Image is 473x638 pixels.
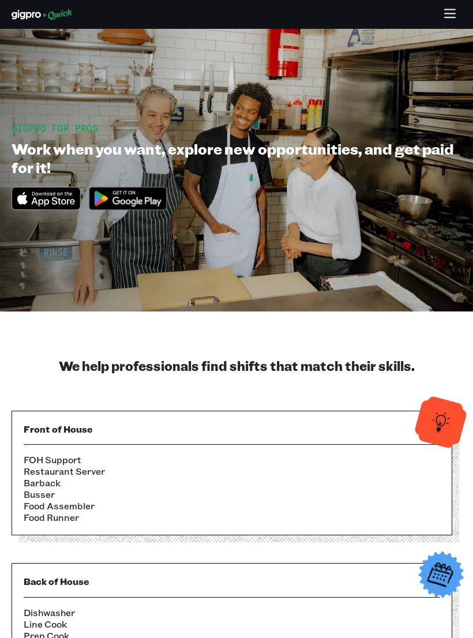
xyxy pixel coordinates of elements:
li: FOH Support [24,454,440,466]
h3: Front of House [24,423,440,435]
h3: Back of House [24,575,440,587]
li: Barback [24,477,440,489]
img: Get it on Google Play [83,181,172,216]
li: Food Runner [24,512,440,523]
span: GIGPRO FOR PROS [12,122,98,134]
li: Busser [24,489,440,500]
h1: Work when you want, explore new opportunities, and get paid for it! [12,140,461,177]
a: Download on the App Store [12,200,81,212]
li: Line Cook [24,618,440,630]
li: Food Assembler [24,500,440,512]
li: Restaurant Server [24,466,440,477]
h2: We help professionals find shifts that match their skills. [12,358,461,374]
li: Dishwasher [24,607,440,618]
